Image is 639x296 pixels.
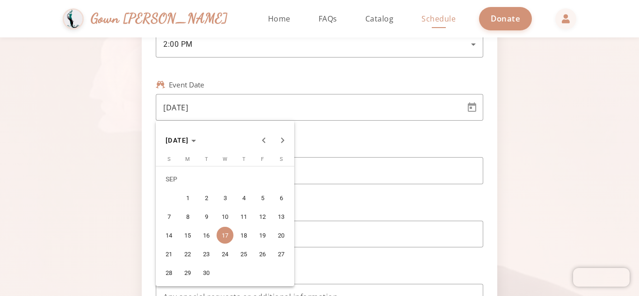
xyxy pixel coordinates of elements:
span: M [185,156,190,162]
button: September 27, 2025 [272,245,290,263]
span: S [167,156,171,162]
button: Next month [273,131,292,150]
span: 19 [254,227,271,244]
span: 20 [273,227,290,244]
span: 27 [273,245,290,262]
span: 17 [217,227,233,244]
button: September 23, 2025 [197,245,216,263]
button: September 19, 2025 [253,226,272,245]
button: September 16, 2025 [197,226,216,245]
td: SEP [160,170,290,188]
span: 4 [235,189,252,206]
span: 10 [217,208,233,225]
button: September 8, 2025 [178,207,197,226]
span: T [205,156,208,162]
span: W [223,156,227,162]
button: September 10, 2025 [216,207,234,226]
button: September 9, 2025 [197,207,216,226]
span: 23 [198,245,215,262]
button: September 15, 2025 [178,226,197,245]
span: 12 [254,208,271,225]
span: 30 [198,264,215,281]
span: S [280,156,283,162]
span: 13 [273,208,290,225]
span: F [261,156,264,162]
button: September 2, 2025 [197,188,216,207]
button: September 20, 2025 [272,226,290,245]
span: 2 [198,189,215,206]
span: 7 [160,208,177,225]
span: 24 [217,245,233,262]
button: September 26, 2025 [253,245,272,263]
button: September 13, 2025 [272,207,290,226]
button: September 6, 2025 [272,188,290,207]
span: 16 [198,227,215,244]
button: September 17, 2025 [216,226,234,245]
button: September 7, 2025 [160,207,178,226]
button: September 5, 2025 [253,188,272,207]
span: 21 [160,245,177,262]
span: 14 [160,227,177,244]
span: 15 [179,227,196,244]
span: 3 [217,189,233,206]
button: Choose month and year [162,132,200,149]
button: September 21, 2025 [160,245,178,263]
span: 22 [179,245,196,262]
button: September 24, 2025 [216,245,234,263]
span: 18 [235,227,252,244]
span: 26 [254,245,271,262]
button: September 18, 2025 [234,226,253,245]
button: September 25, 2025 [234,245,253,263]
span: 28 [160,264,177,281]
span: 6 [273,189,290,206]
span: 8 [179,208,196,225]
span: 25 [235,245,252,262]
button: September 30, 2025 [197,263,216,282]
button: September 3, 2025 [216,188,234,207]
button: September 4, 2025 [234,188,253,207]
span: 11 [235,208,252,225]
button: September 28, 2025 [160,263,178,282]
button: September 29, 2025 [178,263,197,282]
iframe: Chatra live chat [573,268,630,287]
button: September 22, 2025 [178,245,197,263]
button: September 14, 2025 [160,226,178,245]
span: 29 [179,264,196,281]
span: [DATE] [166,137,189,144]
button: Previous month [254,131,273,150]
button: September 1, 2025 [178,188,197,207]
span: T [242,156,246,162]
span: 9 [198,208,215,225]
button: September 11, 2025 [234,207,253,226]
span: 1 [179,189,196,206]
button: September 12, 2025 [253,207,272,226]
span: 5 [254,189,271,206]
